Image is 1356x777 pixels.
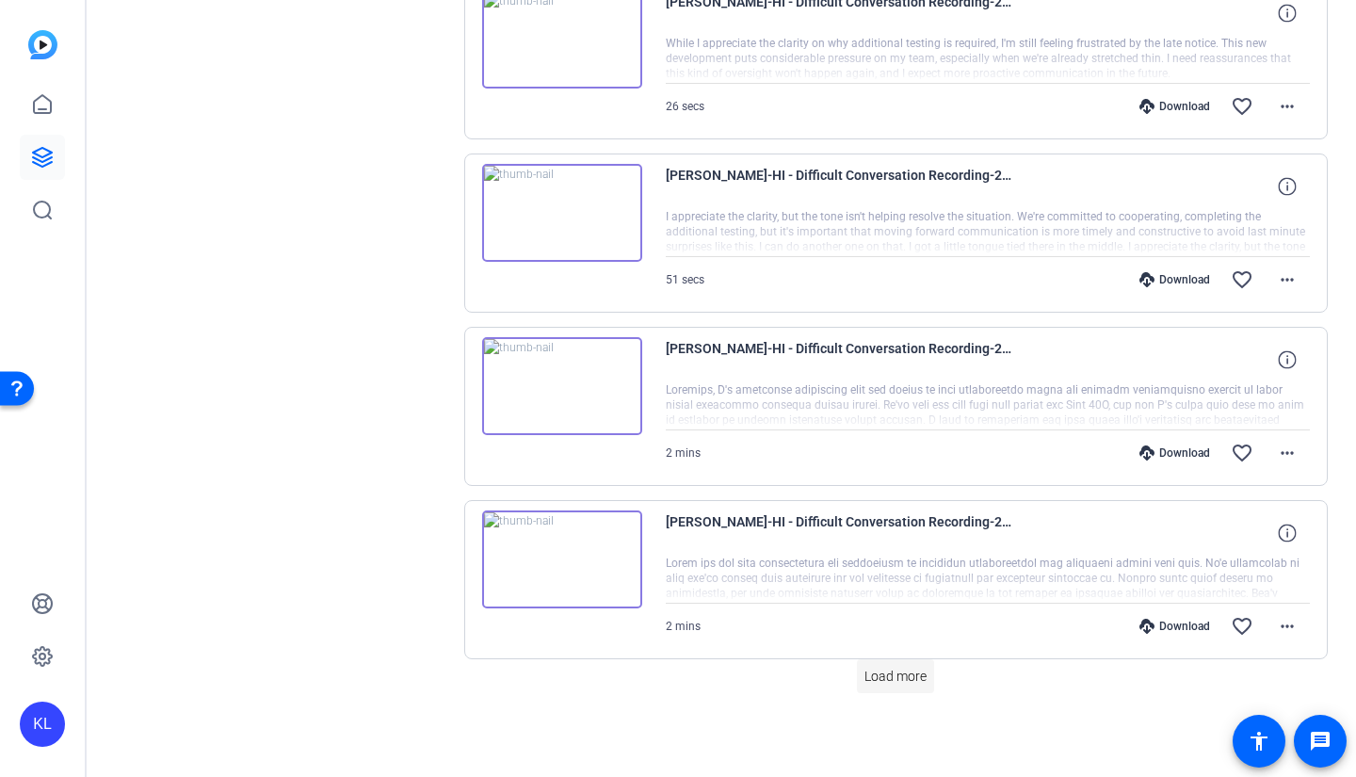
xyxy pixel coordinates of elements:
[666,620,701,633] span: 2 mins
[1276,615,1299,638] mat-icon: more_horiz
[482,337,642,435] img: thumb-nail
[20,702,65,747] div: KL
[1309,730,1332,753] mat-icon: message
[666,510,1014,556] span: [PERSON_NAME]-HI - Difficult Conversation Recording-2025-08-27-13-15-40-215-0
[1231,442,1253,464] mat-icon: favorite_border
[864,667,927,687] span: Load more
[666,337,1014,382] span: [PERSON_NAME]-HI - Difficult Conversation Recording-2025-08-27-15-05-34-479-0
[1231,95,1253,118] mat-icon: favorite_border
[1276,95,1299,118] mat-icon: more_horiz
[1130,619,1219,634] div: Download
[1231,615,1253,638] mat-icon: favorite_border
[482,164,642,262] img: thumb-nail
[1276,268,1299,291] mat-icon: more_horiz
[1276,442,1299,464] mat-icon: more_horiz
[666,446,701,460] span: 2 mins
[1130,99,1219,114] div: Download
[28,30,57,59] img: blue-gradient.svg
[1130,445,1219,461] div: Download
[666,273,704,286] span: 51 secs
[857,659,934,693] button: Load more
[1130,272,1219,287] div: Download
[482,510,642,608] img: thumb-nail
[666,100,704,113] span: 26 secs
[1248,730,1270,753] mat-icon: accessibility
[1231,268,1253,291] mat-icon: favorite_border
[666,164,1014,209] span: [PERSON_NAME]-HI - Difficult Conversation Recording-2025-08-27-15-07-39-977-0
